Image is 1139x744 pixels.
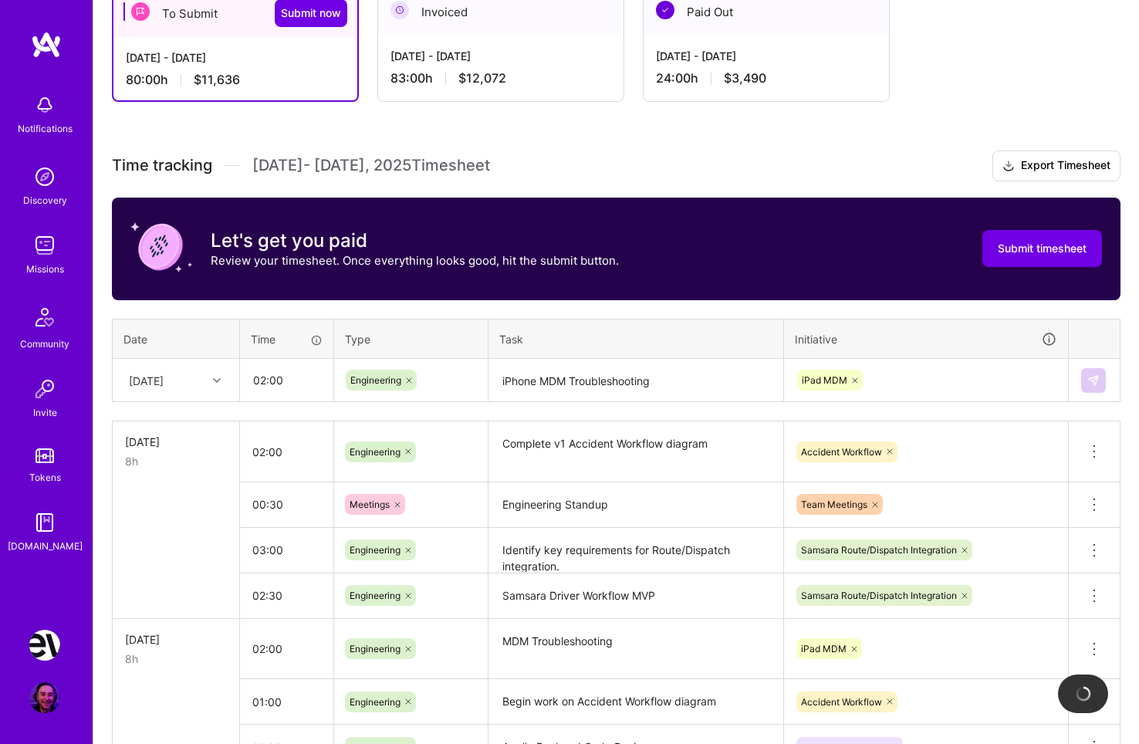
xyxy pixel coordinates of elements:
[724,70,766,86] span: $3,490
[240,529,333,570] input: HH:MM
[251,331,323,347] div: Time
[390,1,409,19] img: Invoiced
[350,374,401,386] span: Engineering
[20,336,69,352] div: Community
[240,484,333,525] input: HH:MM
[25,682,64,713] a: User Avatar
[801,590,957,601] span: Samsara Route/Dispatch Integration
[25,630,64,661] a: Nevoya: Principal Problem Solver for Zero-Emissions Logistics Company
[490,621,782,678] textarea: MDM Troubleshooting
[29,630,60,661] img: Nevoya: Principal Problem Solver for Zero-Emissions Logistics Company
[33,404,57,421] div: Invite
[31,31,62,59] img: logo
[998,241,1087,256] span: Submit timesheet
[350,643,401,654] span: Engineering
[23,192,67,208] div: Discovery
[656,1,674,19] img: Paid Out
[281,5,341,21] span: Submit now
[334,319,488,359] th: Type
[194,72,240,88] span: $11,636
[29,161,60,192] img: discovery
[490,575,782,617] textarea: Samsara Driver Workflow MVP
[240,628,333,669] input: HH:MM
[126,72,345,88] div: 80:00 h
[8,538,83,554] div: [DOMAIN_NAME]
[125,434,227,450] div: [DATE]
[795,330,1057,348] div: Initiative
[490,484,782,526] textarea: Engineering Standup
[29,374,60,404] img: Invite
[801,499,867,510] span: Team Meetings
[240,681,333,722] input: HH:MM
[390,70,611,86] div: 83:00 h
[490,529,782,572] textarea: Identify key requirements for Route/Dispatch integration.
[801,643,847,654] span: iPad MDM
[26,261,64,277] div: Missions
[802,374,847,386] span: iPad MDM
[125,651,227,667] div: 8h
[126,49,345,66] div: [DATE] - [DATE]
[112,156,212,175] span: Time tracking
[129,372,164,388] div: [DATE]
[490,360,782,401] textarea: iPhone MDM Troubleshooting
[350,696,401,708] span: Engineering
[656,48,877,64] div: [DATE] - [DATE]
[26,299,63,336] img: Community
[241,360,333,401] input: HH:MM
[992,150,1120,181] button: Export Timesheet
[211,252,619,269] p: Review your timesheet. Once everything looks good, hit the submit button.
[350,544,401,556] span: Engineering
[29,507,60,538] img: guide book
[1081,368,1107,393] div: null
[1073,683,1093,704] img: loading
[390,48,611,64] div: [DATE] - [DATE]
[131,2,150,21] img: To Submit
[801,696,882,708] span: Accident Workflow
[240,575,333,616] input: HH:MM
[458,70,506,86] span: $12,072
[29,90,60,120] img: bell
[1002,158,1015,174] i: icon Download
[982,230,1102,267] button: Submit timesheet
[252,156,490,175] span: [DATE] - [DATE] , 2025 Timesheet
[130,216,192,278] img: coin
[350,590,401,601] span: Engineering
[490,681,782,723] textarea: Begin work on Accident Workflow diagram
[240,431,333,472] input: HH:MM
[35,448,54,463] img: tokens
[490,423,782,481] textarea: Complete v1 Accident Workflow diagram
[125,631,227,648] div: [DATE]
[350,499,390,510] span: Meetings
[18,120,73,137] div: Notifications
[350,446,401,458] span: Engineering
[1087,374,1100,387] img: Submit
[29,230,60,261] img: teamwork
[29,469,61,485] div: Tokens
[801,446,882,458] span: Accident Workflow
[125,453,227,469] div: 8h
[801,544,957,556] span: Samsara Route/Dispatch Integration
[211,229,619,252] h3: Let's get you paid
[113,319,240,359] th: Date
[213,377,221,384] i: icon Chevron
[656,70,877,86] div: 24:00 h
[488,319,784,359] th: Task
[29,682,60,713] img: User Avatar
